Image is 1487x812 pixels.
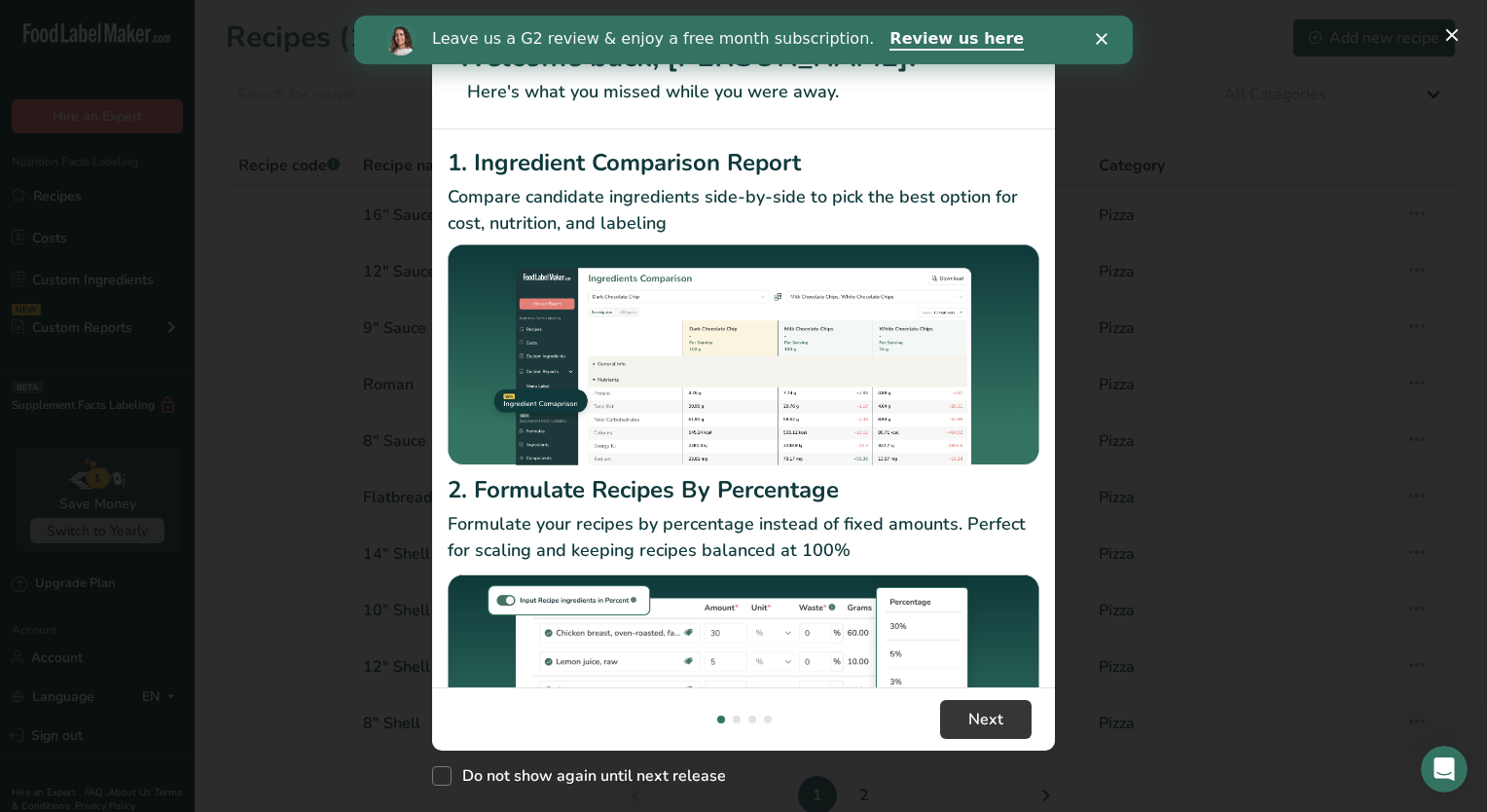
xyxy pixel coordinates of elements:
[940,700,1032,739] button: Next
[448,511,1039,564] p: Formulate your recipes by percentage instead of fixed amounts. Perfect for scaling and keeping re...
[968,708,1003,731] span: Next
[448,244,1039,465] img: Ingredient Comparison Report
[455,79,1032,105] p: Here's what you missed while you were away.
[448,145,1039,180] h2: 1. Ingredient Comparison Report
[448,472,1039,507] h2: 2. Formulate Recipes By Percentage
[448,184,1039,237] p: Compare candidate ingredients side-by-side to pick the best option for cost, nutrition, and labeling
[1421,746,1468,793] iframe: Intercom live chat
[742,18,761,29] div: Close
[452,766,726,786] span: Do not show again until next release
[448,572,1039,806] img: Formulate Recipes By Percentage
[354,16,1133,64] iframe: Intercom live chat banner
